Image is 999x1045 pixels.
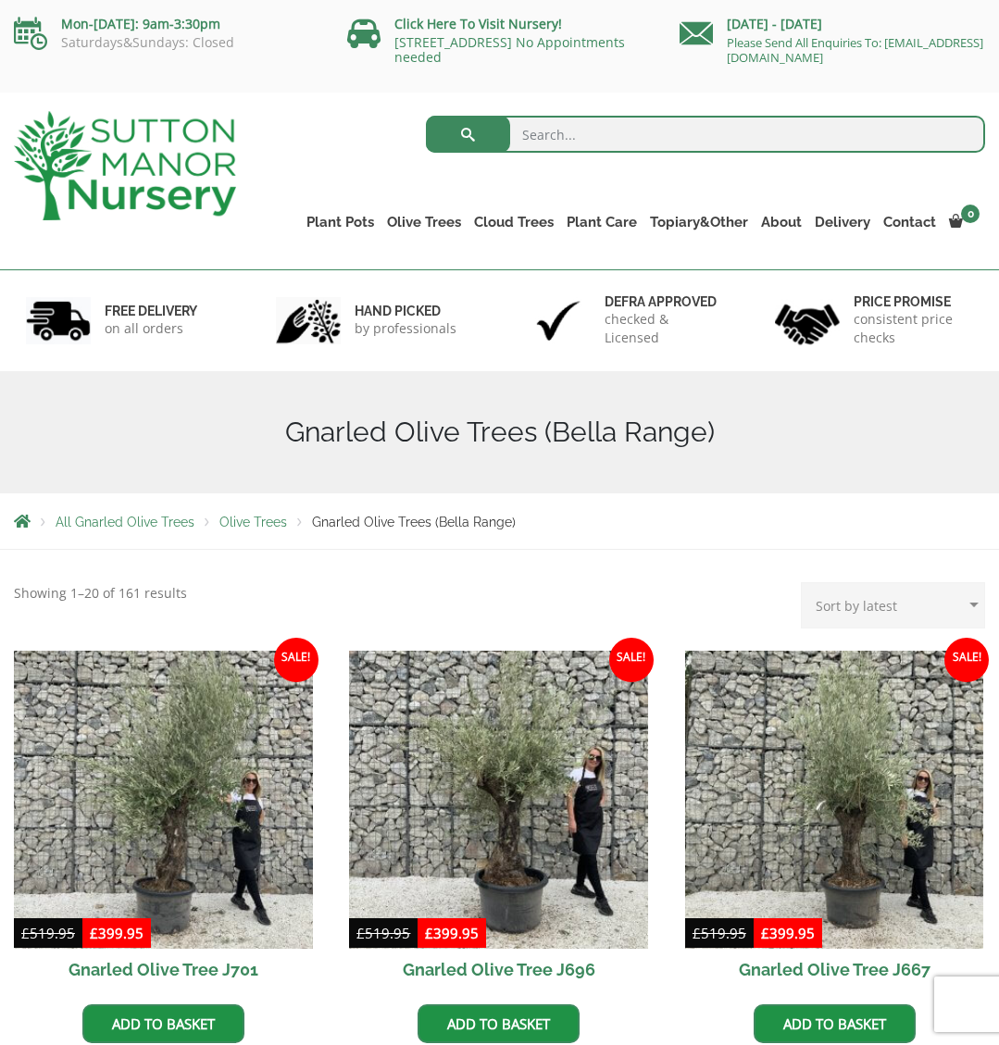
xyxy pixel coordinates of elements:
[381,209,468,235] a: Olive Trees
[21,924,30,942] span: £
[300,209,381,235] a: Plant Pots
[355,319,456,338] p: by professionals
[854,293,973,310] h6: Price promise
[425,924,433,942] span: £
[693,924,701,942] span: £
[219,515,287,529] a: Olive Trees
[105,303,197,319] h6: FREE DELIVERY
[761,924,769,942] span: £
[356,924,365,942] span: £
[394,15,562,32] a: Click Here To Visit Nursery!
[854,310,973,347] p: consistent price checks
[355,303,456,319] h6: hand picked
[14,416,985,449] h1: Gnarled Olive Trees (Bella Range)
[605,310,724,347] p: checked & Licensed
[685,651,984,991] a: Sale! Gnarled Olive Tree J667
[276,297,341,344] img: 2.jpg
[90,924,144,942] bdi: 399.95
[755,209,808,235] a: About
[274,638,318,682] span: Sale!
[14,582,187,604] p: Showing 1–20 of 161 results
[943,209,985,235] a: 0
[90,924,98,942] span: £
[105,319,197,338] p: on all orders
[775,292,840,349] img: 4.jpg
[761,924,815,942] bdi: 399.95
[14,514,985,529] nav: Breadcrumbs
[727,34,983,66] a: Please Send All Enquiries To: [EMAIL_ADDRESS][DOMAIN_NAME]
[605,293,724,310] h6: Defra approved
[14,651,313,950] img: Gnarled Olive Tree J701
[426,116,985,153] input: Search...
[349,651,648,991] a: Sale! Gnarled Olive Tree J696
[961,205,980,223] span: 0
[349,949,648,990] h2: Gnarled Olive Tree J696
[14,651,313,991] a: Sale! Gnarled Olive Tree J701
[394,33,625,66] a: [STREET_ADDRESS] No Appointments needed
[468,209,560,235] a: Cloud Trees
[14,111,236,220] img: logo
[82,1004,244,1043] a: Add to basket: “Gnarled Olive Tree J701”
[680,13,985,35] p: [DATE] - [DATE]
[21,924,75,942] bdi: 519.95
[425,924,479,942] bdi: 399.95
[56,515,194,529] a: All Gnarled Olive Trees
[877,209,943,235] a: Contact
[685,651,984,950] img: Gnarled Olive Tree J667
[801,582,985,628] select: Shop order
[693,924,746,942] bdi: 519.95
[349,651,648,950] img: Gnarled Olive Tree J696
[526,297,591,344] img: 3.jpg
[356,924,410,942] bdi: 519.95
[560,209,643,235] a: Plant Care
[418,1004,580,1043] a: Add to basket: “Gnarled Olive Tree J696”
[609,638,654,682] span: Sale!
[944,638,989,682] span: Sale!
[754,1004,916,1043] a: Add to basket: “Gnarled Olive Tree J667”
[643,209,755,235] a: Topiary&Other
[312,515,516,529] span: Gnarled Olive Trees (Bella Range)
[808,209,877,235] a: Delivery
[14,13,319,35] p: Mon-[DATE]: 9am-3:30pm
[685,949,984,990] h2: Gnarled Olive Tree J667
[14,35,319,50] p: Saturdays&Sundays: Closed
[26,297,91,344] img: 1.jpg
[14,949,313,990] h2: Gnarled Olive Tree J701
